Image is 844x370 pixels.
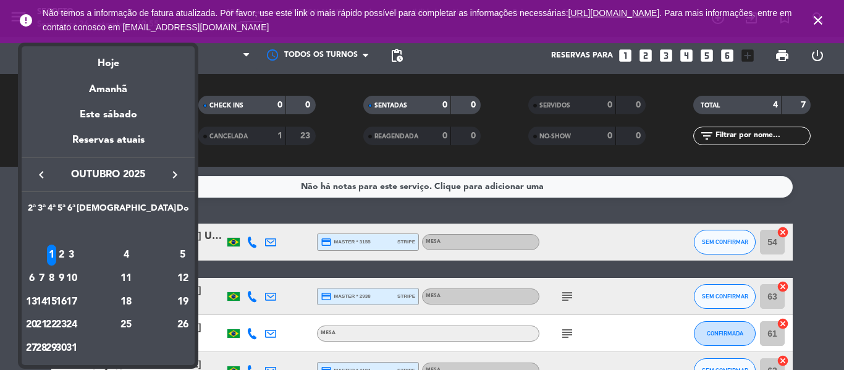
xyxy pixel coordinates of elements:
[67,315,76,336] div: 24
[30,167,53,183] button: keyboard_arrow_left
[67,244,77,267] td: 3 de outubro de 2025
[67,245,76,266] div: 3
[37,338,46,359] div: 28
[47,292,56,313] div: 15
[67,268,76,289] div: 10
[27,268,36,289] div: 6
[177,315,189,336] div: 26
[77,267,176,290] td: 11 de outubro de 2025
[27,292,36,313] div: 13
[176,314,190,337] td: 26 de outubro de 2025
[77,244,176,267] td: 4 de outubro de 2025
[46,244,56,267] td: 1 de outubro de 2025
[67,337,77,360] td: 31 de outubro de 2025
[67,201,77,221] th: Sexta-feira
[36,290,46,314] td: 14 de outubro de 2025
[56,314,66,337] td: 23 de outubro de 2025
[56,201,66,221] th: Quinta-feira
[27,267,36,290] td: 6 de outubro de 2025
[56,244,66,267] td: 2 de outubro de 2025
[57,268,66,289] div: 9
[47,338,56,359] div: 29
[67,314,77,337] td: 24 de outubro de 2025
[177,292,189,313] div: 19
[36,201,46,221] th: Terça-feira
[37,292,46,313] div: 14
[46,314,56,337] td: 22 de outubro de 2025
[164,167,186,183] button: keyboard_arrow_right
[57,315,66,336] div: 23
[67,267,77,290] td: 10 de outubro de 2025
[53,167,164,183] span: outubro 2025
[82,292,171,313] div: 18
[47,245,56,266] div: 1
[34,167,49,182] i: keyboard_arrow_left
[27,290,36,314] td: 13 de outubro de 2025
[82,315,171,336] div: 25
[22,46,195,72] div: Hoje
[36,314,46,337] td: 21 de outubro de 2025
[176,244,190,267] td: 5 de outubro de 2025
[37,315,46,336] div: 21
[167,167,182,182] i: keyboard_arrow_right
[57,292,66,313] div: 16
[176,290,190,314] td: 19 de outubro de 2025
[77,290,176,314] td: 18 de outubro de 2025
[57,338,66,359] div: 30
[177,268,189,289] div: 12
[46,337,56,360] td: 29 de outubro de 2025
[36,267,46,290] td: 7 de outubro de 2025
[47,268,56,289] div: 8
[27,201,36,221] th: Segunda-feira
[46,290,56,314] td: 15 de outubro de 2025
[27,221,190,244] td: OUT
[56,290,66,314] td: 16 de outubro de 2025
[22,132,195,158] div: Reservas atuais
[77,314,176,337] td: 25 de outubro de 2025
[67,292,76,313] div: 17
[77,201,176,221] th: Sábado
[67,290,77,314] td: 17 de outubro de 2025
[46,201,56,221] th: Quarta-feira
[56,267,66,290] td: 9 de outubro de 2025
[177,245,189,266] div: 5
[22,72,195,98] div: Amanhã
[46,267,56,290] td: 8 de outubro de 2025
[27,315,36,336] div: 20
[27,314,36,337] td: 20 de outubro de 2025
[56,337,66,360] td: 30 de outubro de 2025
[176,267,190,290] td: 12 de outubro de 2025
[176,201,190,221] th: Domingo
[22,98,195,132] div: Este sábado
[27,338,36,359] div: 27
[36,337,46,360] td: 28 de outubro de 2025
[67,338,76,359] div: 31
[57,245,66,266] div: 2
[27,337,36,360] td: 27 de outubro de 2025
[47,315,56,336] div: 22
[37,268,46,289] div: 7
[82,245,171,266] div: 4
[82,268,171,289] div: 11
